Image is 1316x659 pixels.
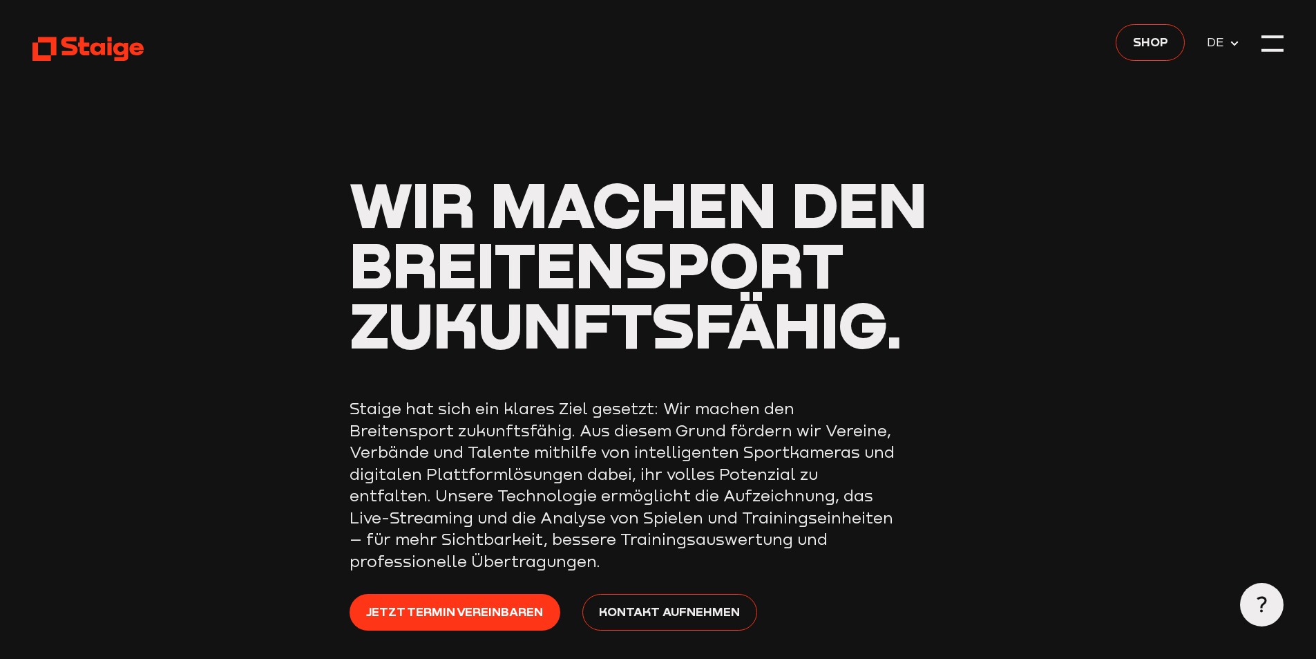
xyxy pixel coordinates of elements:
p: Staige hat sich ein klares Ziel gesetzt: Wir machen den Breitensport zukunftsfähig. Aus diesem Gr... [350,398,902,572]
span: Wir machen den Breitensport zukunftsfähig. [350,166,927,362]
span: Shop [1133,32,1168,51]
span: Jetzt Termin vereinbaren [366,602,543,622]
a: Jetzt Termin vereinbaren [350,594,560,631]
span: Kontakt aufnehmen [599,602,740,622]
a: Shop [1116,24,1185,61]
a: Kontakt aufnehmen [582,594,757,631]
span: DE [1207,33,1229,52]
